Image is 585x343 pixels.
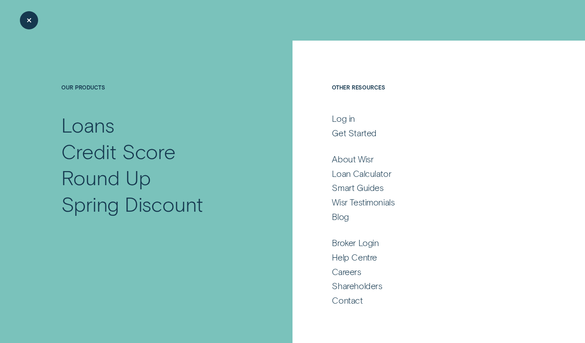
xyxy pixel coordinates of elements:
a: Careers [332,266,523,278]
div: Round Up [61,164,150,191]
a: About Wisr [332,154,523,165]
a: Credit Score [61,138,250,164]
a: Round Up [61,164,250,191]
div: About Wisr [332,154,373,165]
a: Broker Login [332,237,523,249]
div: Smart Guides [332,182,383,193]
a: Spring Discount [61,191,250,217]
div: Get Started [332,128,376,139]
a: Wisr Testimonials [332,197,523,208]
div: Careers [332,266,361,278]
div: Broker Login [332,237,379,249]
div: Shareholders [332,280,382,292]
a: Get Started [332,128,523,139]
div: Blog [332,211,348,222]
a: Loans [61,111,250,138]
div: Log in [332,113,355,124]
a: Shareholders [332,280,523,292]
a: Contact [332,295,523,306]
div: Spring Discount [61,191,203,217]
h4: Other Resources [332,84,523,111]
a: Log in [332,113,523,124]
div: Contact [332,295,363,306]
h4: Our Products [61,84,250,111]
a: Help Centre [332,252,523,263]
div: Loan Calculator [332,168,391,179]
a: Blog [332,211,523,222]
div: Help Centre [332,252,377,263]
div: Wisr Testimonials [332,197,394,208]
div: Loans [61,111,114,138]
a: Smart Guides [332,182,523,193]
a: Loan Calculator [332,168,523,179]
button: Close Menu [20,11,38,29]
div: Credit Score [61,138,176,164]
